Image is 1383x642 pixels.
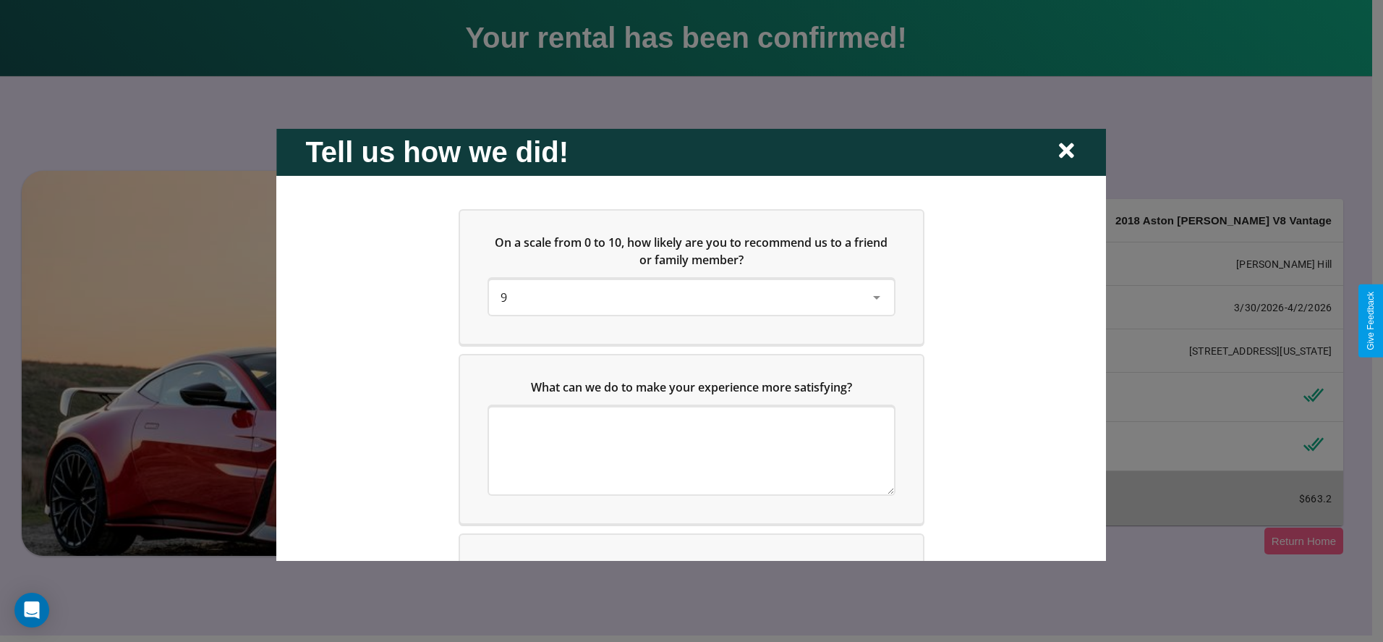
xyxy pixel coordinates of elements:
[14,593,49,628] div: Open Intercom Messenger
[1366,292,1376,350] div: Give Feedback
[495,234,891,267] span: On a scale from 0 to 10, how likely are you to recommend us to a friend or family member?
[489,233,894,268] h5: On a scale from 0 to 10, how likely are you to recommend us to a friend or family member?
[305,135,569,168] h2: Tell us how we did!
[531,379,852,394] span: What can we do to make your experience more satisfying?
[489,279,894,314] div: On a scale from 0 to 10, how likely are you to recommend us to a friend or family member?
[503,558,870,574] span: Which of the following features do you value the most in a vehicle?
[460,210,923,343] div: On a scale from 0 to 10, how likely are you to recommend us to a friend or family member?
[501,289,507,305] span: 9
